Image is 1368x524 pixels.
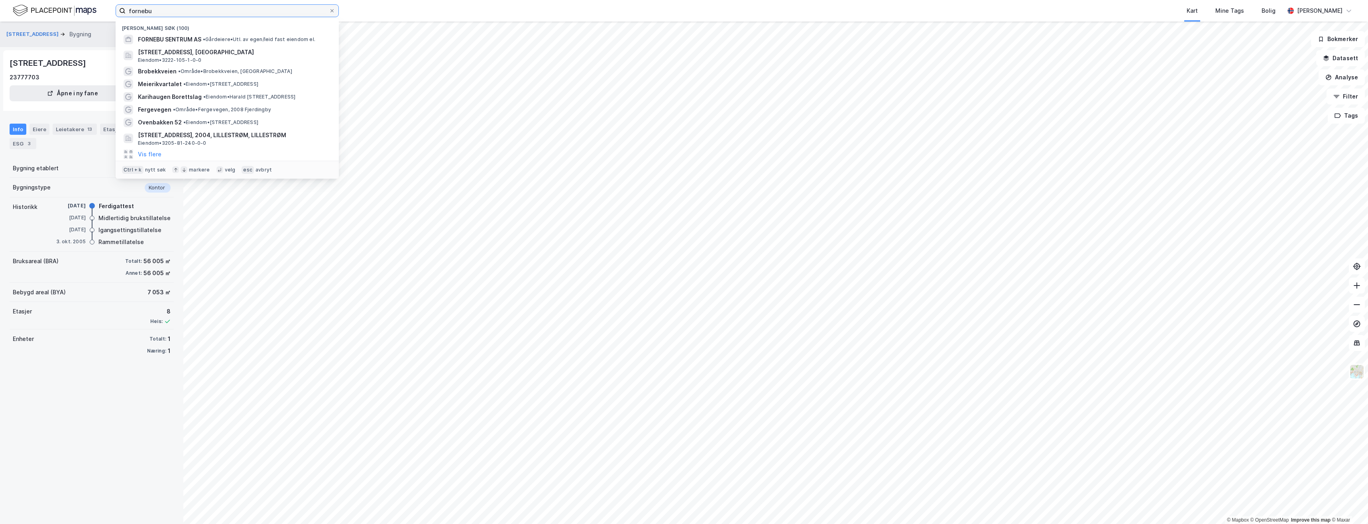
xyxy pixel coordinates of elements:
div: Bruksareal (BRA) [13,256,59,266]
button: Filter [1327,89,1365,104]
span: FORNEBU SENTRUM AS [138,35,201,44]
div: 13 [86,125,94,133]
span: Eiendom • 3205-81-240-0-0 [138,140,206,146]
div: [DATE] [54,226,86,233]
span: Område • Fergevegen, 2008 Fjerdingby [173,106,271,113]
div: Heis: [150,318,163,325]
div: 56 005 ㎡ [143,256,171,266]
div: 56 005 ㎡ [143,268,171,278]
a: Mapbox [1227,517,1249,523]
a: OpenStreetMap [1250,517,1289,523]
iframe: Chat Widget [1328,486,1368,524]
div: Bebygd areal (BYA) [13,288,66,297]
div: [STREET_ADDRESS] [10,57,88,69]
div: Etasjer [13,307,32,316]
div: esc [242,166,254,174]
span: Gårdeiere • Utl. av egen/leid fast eiendom el. [203,36,315,43]
span: Eiendom • [STREET_ADDRESS] [183,81,258,87]
button: Vis flere [138,150,161,159]
div: 23777703 [10,73,39,82]
img: Z [1349,364,1364,379]
span: Eiendom • [STREET_ADDRESS] [183,119,258,126]
div: Bolig [1262,6,1276,16]
div: Leietakere [53,124,97,135]
div: markere [189,167,210,173]
span: Meierikvartalet [138,79,182,89]
div: Kart [1187,6,1198,16]
button: Åpne i ny fane [10,85,136,101]
span: Brobekkveien [138,67,177,76]
div: Enheter [13,334,34,344]
div: Bygningstype [13,183,51,192]
span: Område • Brobekkveien, [GEOGRAPHIC_DATA] [178,68,292,75]
div: Totalt: [149,336,166,342]
div: Bygning [69,30,91,39]
div: Historikk [13,202,37,212]
span: • [203,36,205,42]
div: Ctrl + k [122,166,143,174]
div: Etasjer og enheter [103,126,152,133]
div: velg [225,167,236,173]
span: • [203,94,206,100]
div: Annet: [126,270,142,276]
div: Totalt: [125,258,142,264]
div: Info [10,124,26,135]
span: • [173,106,175,112]
div: Eiere [29,124,49,135]
span: Karihaugen Borettslag [138,92,202,102]
button: Analyse [1319,69,1365,85]
button: [STREET_ADDRESS] [6,30,60,38]
span: Fergevegen [138,105,171,114]
div: 8 [150,307,171,316]
div: 3 [25,140,33,148]
button: Tags [1328,108,1365,124]
span: • [183,81,186,87]
div: 1 [168,346,171,356]
div: ESG [10,138,36,149]
div: [DATE] [54,214,86,221]
div: [DATE] [54,202,86,209]
button: Bokmerker [1311,31,1365,47]
div: Rammetillatelse [98,237,144,247]
img: logo.f888ab2527a4732fd821a326f86c7f29.svg [13,4,96,18]
input: Søk på adresse, matrikkel, gårdeiere, leietakere eller personer [126,5,329,17]
button: Datasett [1316,50,1365,66]
div: 7 053 ㎡ [147,288,171,297]
span: • [178,68,181,74]
div: Midlertidig brukstillatelse [98,213,171,223]
span: [STREET_ADDRESS], 2004, LILLESTRØM, LILLESTRØM [138,130,329,140]
span: • [183,119,186,125]
span: [STREET_ADDRESS], [GEOGRAPHIC_DATA] [138,47,329,57]
div: avbryt [256,167,272,173]
span: Eiendom • 3222-105-1-0-0 [138,57,201,63]
div: Bygning etablert [13,164,59,173]
div: 1 [168,334,171,344]
div: [PERSON_NAME] [1297,6,1342,16]
div: 3. okt. 2005 [54,238,86,245]
span: Ovenbakken 52 [138,118,182,127]
span: Eiendom • Harald [STREET_ADDRESS] [203,94,295,100]
div: Ferdigattest [99,201,134,211]
a: Improve this map [1291,517,1331,523]
div: Igangsettingstillatelse [98,225,161,235]
div: [PERSON_NAME] søk (100) [116,19,339,33]
div: Næring: [147,348,166,354]
div: Mine Tags [1215,6,1244,16]
div: nytt søk [145,167,166,173]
